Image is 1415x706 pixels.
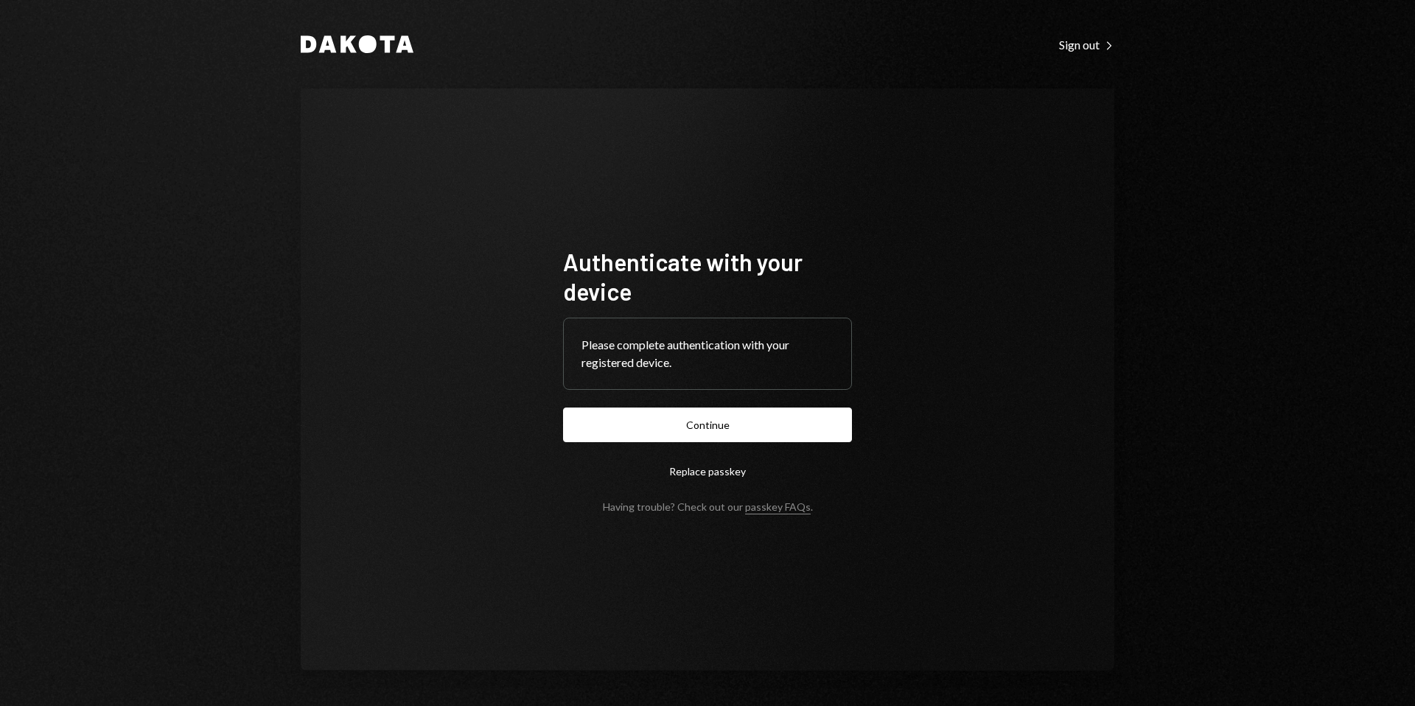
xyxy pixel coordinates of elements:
[563,408,852,442] button: Continue
[581,336,834,371] div: Please complete authentication with your registered device.
[563,454,852,489] button: Replace passkey
[563,247,852,306] h1: Authenticate with your device
[745,500,811,514] a: passkey FAQs
[1059,38,1114,52] div: Sign out
[603,500,813,513] div: Having trouble? Check out our .
[1059,36,1114,52] a: Sign out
